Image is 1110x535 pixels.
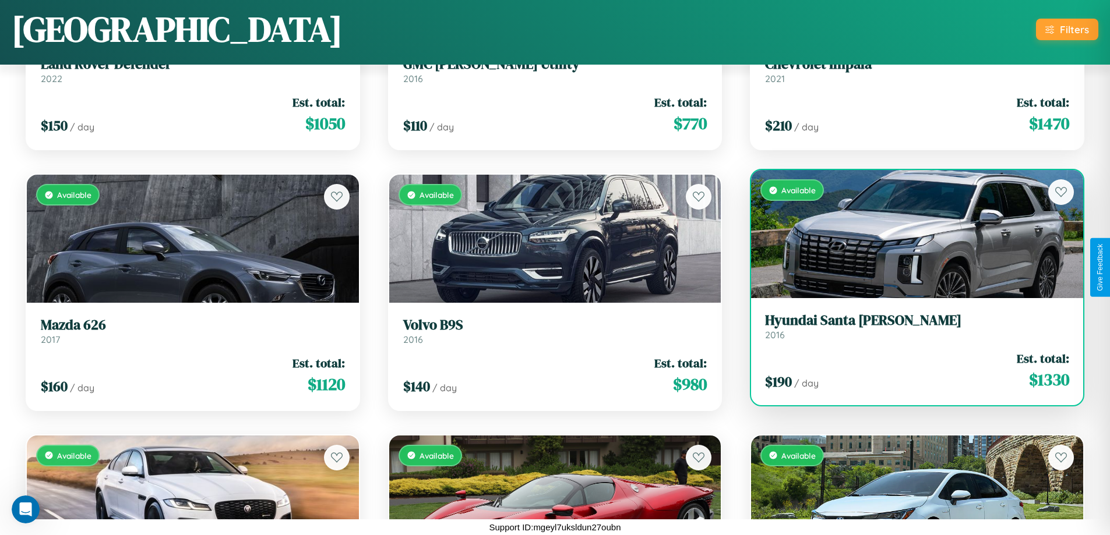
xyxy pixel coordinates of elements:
[41,116,68,135] span: $ 150
[674,112,707,135] span: $ 770
[765,312,1069,329] h3: Hyundai Santa [PERSON_NAME]
[765,73,785,84] span: 2021
[41,377,68,396] span: $ 160
[765,329,785,341] span: 2016
[794,121,819,133] span: / day
[1060,23,1089,36] div: Filters
[12,5,343,53] h1: [GEOGRAPHIC_DATA]
[403,73,423,84] span: 2016
[1017,94,1069,111] span: Est. total:
[57,451,91,460] span: Available
[305,112,345,135] span: $ 1050
[403,56,707,84] a: GMC [PERSON_NAME] Utility2016
[57,190,91,200] span: Available
[1017,350,1069,367] span: Est. total:
[781,451,816,460] span: Available
[403,317,707,345] a: Volvo B9S2016
[765,312,1069,341] a: Hyundai Santa [PERSON_NAME]2016
[403,317,707,334] h3: Volvo B9S
[403,56,707,73] h3: GMC [PERSON_NAME] Utility
[293,94,345,111] span: Est. total:
[70,121,94,133] span: / day
[765,56,1069,84] a: Chevrolet Impala2021
[41,317,345,334] h3: Mazda 626
[41,56,345,84] a: Land Rover Defender2022
[432,382,457,394] span: / day
[41,317,345,345] a: Mazda 6262017
[781,185,816,195] span: Available
[673,373,707,396] span: $ 980
[794,377,819,389] span: / day
[420,451,454,460] span: Available
[654,355,707,371] span: Est. total:
[1029,112,1069,135] span: $ 1470
[12,495,40,523] iframe: Intercom live chat
[41,334,60,345] span: 2017
[429,121,454,133] span: / day
[41,56,345,73] h3: Land Rover Defender
[765,56,1069,73] h3: Chevrolet Impala
[70,382,94,394] span: / day
[1096,244,1104,291] div: Give Feedback
[654,94,707,111] span: Est. total:
[403,377,430,396] span: $ 140
[489,519,621,535] p: Support ID: mgeyl7uksldun27oubn
[403,334,423,345] span: 2016
[293,355,345,371] span: Est. total:
[1036,19,1098,40] button: Filters
[41,73,62,84] span: 2022
[765,372,792,391] span: $ 190
[1029,368,1069,391] span: $ 1330
[308,373,345,396] span: $ 1120
[420,190,454,200] span: Available
[765,116,792,135] span: $ 210
[403,116,427,135] span: $ 110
